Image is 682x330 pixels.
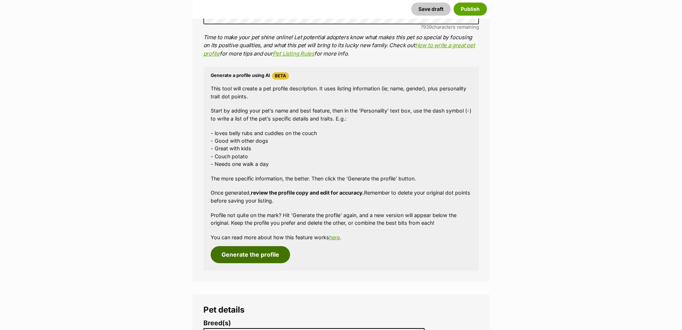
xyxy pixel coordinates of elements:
[411,3,451,16] button: Save draft
[211,233,472,241] p: You can read more about how this feature works .
[251,190,364,196] strong: review the profile copy and edit for accuracy.
[454,3,487,16] button: Publish
[273,50,314,57] a: Pet Listing Rules
[203,42,475,57] a: How to write a great pet profile
[203,33,479,58] p: Time to make your pet shine online! Let potential adopters know what makes this pet so special by...
[203,305,245,314] span: Pet details
[211,107,472,122] p: Start by adding your pet’s name and best feature, then in the ‘Personality’ text box, use the das...
[203,319,425,327] label: Breed(s)
[211,189,472,204] p: Once generated, Remember to delete your original dot points before saving your listing.
[211,85,472,100] p: This tool will create a pet profile description. It uses listing information (ie; name, gender), ...
[211,72,472,80] h4: Generate a profile using AI
[203,24,479,30] div: characters remaining
[211,129,472,168] p: - loves belly rubs and cuddles on the couch - Good with other dogs - Great with kids - Couch pota...
[211,175,472,182] p: The more specific information, the better. Then click the ‘Generate the profile’ button.
[272,72,289,80] span: Beta
[329,234,340,240] a: here
[211,246,290,263] button: Generate the profile
[211,211,472,227] p: Profile not quite on the mark? Hit ‘Generate the profile’ again, and a new version will appear be...
[421,24,432,30] span: 7939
